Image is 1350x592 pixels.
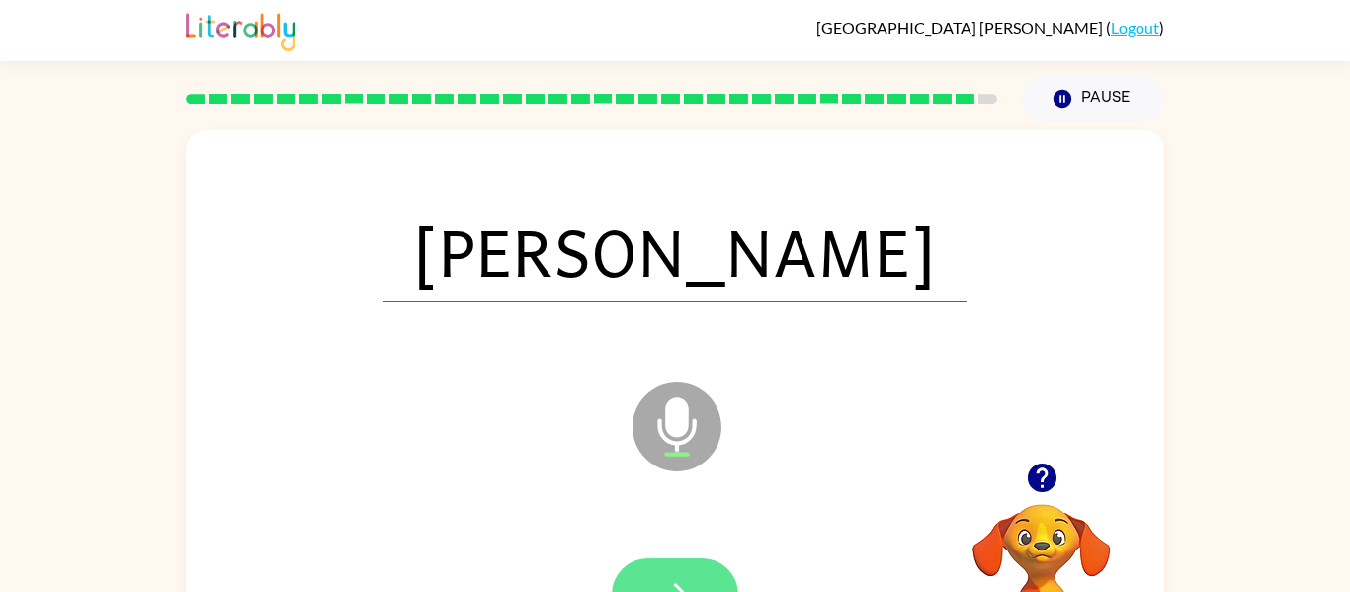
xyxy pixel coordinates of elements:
[1021,76,1164,122] button: Pause
[816,18,1106,37] span: [GEOGRAPHIC_DATA] [PERSON_NAME]
[816,18,1164,37] div: ( )
[383,200,967,302] span: [PERSON_NAME]
[186,8,295,51] img: Literably
[1111,18,1159,37] a: Logout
